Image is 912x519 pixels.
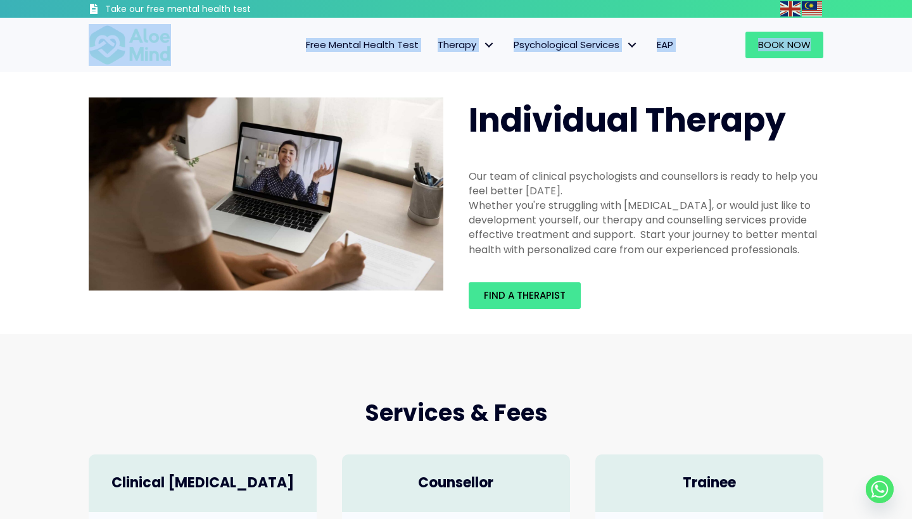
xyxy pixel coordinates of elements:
[89,97,443,291] img: Therapy online individual
[105,3,319,16] h3: Take our free mental health test
[802,1,822,16] img: ms
[469,169,823,198] div: Our team of clinical psychologists and counsellors is ready to help you feel better [DATE].
[802,1,823,16] a: Malay
[355,473,557,493] h4: Counsellor
[365,397,548,429] span: Services & Fees
[428,32,504,58] a: TherapyTherapy: submenu
[479,36,498,54] span: Therapy: submenu
[657,38,673,51] span: EAP
[89,24,171,66] img: Aloe Mind Malaysia | Mental Healthcare Services in Malaysia and Singapore
[438,38,495,51] span: Therapy
[514,38,638,51] span: Psychological Services
[623,36,641,54] span: Psychological Services: submenu
[187,32,683,58] nav: Menu
[101,473,304,493] h4: Clinical [MEDICAL_DATA]
[866,475,894,503] a: Whatsapp
[745,32,823,58] a: Book Now
[780,1,802,16] a: English
[758,38,811,51] span: Book Now
[469,282,581,309] a: Find a therapist
[780,1,801,16] img: en
[504,32,647,58] a: Psychological ServicesPsychological Services: submenu
[469,97,786,143] span: Individual Therapy
[469,198,823,257] div: Whether you're struggling with [MEDICAL_DATA], or would just like to development yourself, our th...
[306,38,419,51] span: Free Mental Health Test
[484,289,566,302] span: Find a therapist
[647,32,683,58] a: EAP
[89,3,319,18] a: Take our free mental health test
[296,32,428,58] a: Free Mental Health Test
[608,473,811,493] h4: Trainee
